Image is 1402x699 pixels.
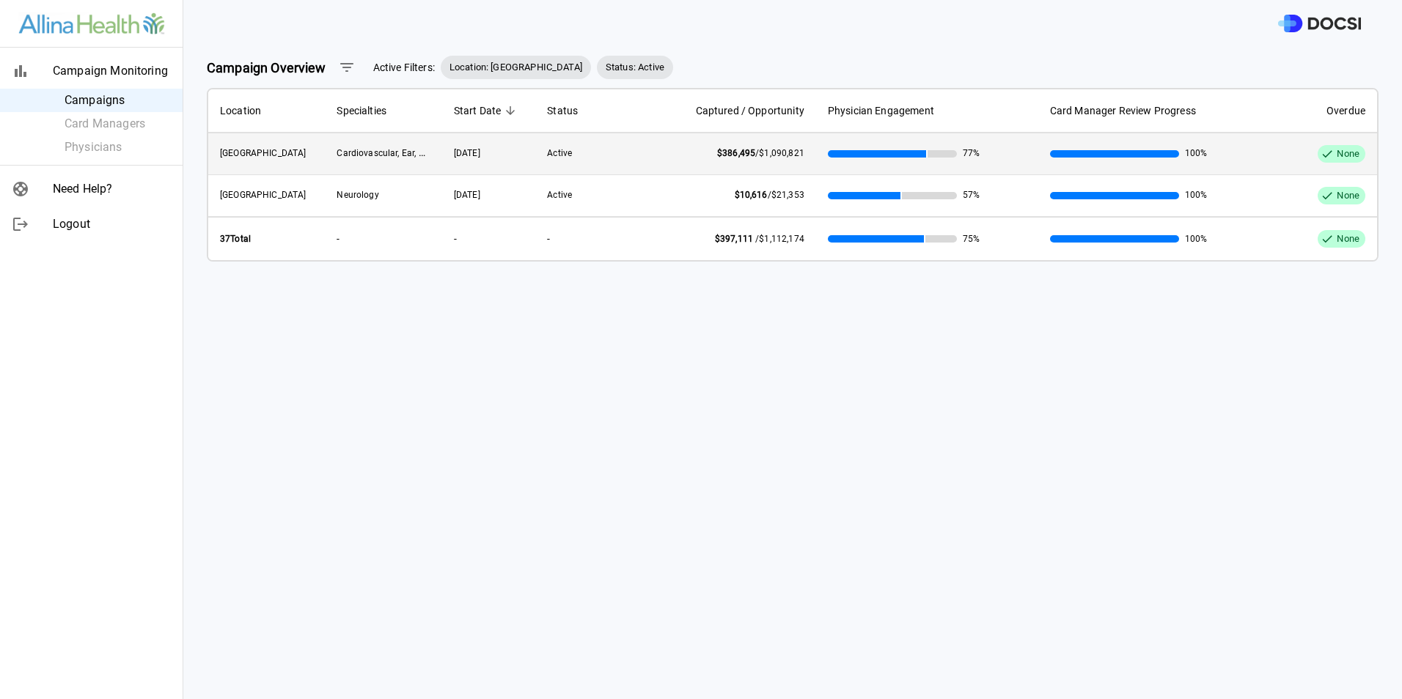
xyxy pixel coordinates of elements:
[717,148,755,158] span: $386,495
[1050,102,1249,119] span: Card Manager Review Progress
[664,102,804,119] span: Captured / Opportunity
[963,147,980,160] span: 77%
[735,190,768,200] span: $10,616
[441,60,591,75] span: Location: [GEOGRAPHIC_DATA]
[547,148,572,158] span: Active
[325,216,441,260] th: -
[547,102,578,119] span: Status
[207,60,326,75] strong: Campaign Overview
[828,102,934,119] span: Physician Engagement
[454,190,480,200] span: 04/11/2025
[735,190,804,200] span: /
[337,190,378,200] span: Neurology
[771,190,804,200] span: $21,353
[547,102,640,119] span: Status
[963,189,980,201] span: 57%
[220,102,261,119] span: Location
[1278,15,1361,33] img: DOCSI Logo
[337,147,688,158] span: Cardiovascular, Ear, Nose & Throat, General, Gynecology, Vascular, Urology, Orthopedics
[597,60,673,75] span: Status: Active
[53,215,171,233] span: Logout
[373,60,435,75] span: Active Filters:
[1050,102,1196,119] span: Card Manager Review Progress
[454,148,480,158] span: 06/25/2025
[220,234,251,244] strong: 37 Total
[1331,147,1365,161] span: None
[337,102,386,119] span: Specialties
[1331,189,1365,203] span: None
[454,102,524,119] span: Start Date
[18,12,165,34] img: Site Logo
[963,230,980,248] span: 75%
[715,234,804,244] span: /
[220,102,313,119] span: Location
[717,148,804,158] span: /
[547,190,572,200] span: Active
[715,234,753,244] span: $397,111
[759,148,804,158] span: $1,090,821
[535,216,652,260] th: -
[337,102,430,119] span: Specialties
[759,234,804,244] span: $1,112,174
[1185,147,1208,160] span: 100%
[1326,102,1365,119] span: Overdue
[1331,230,1365,248] span: None
[220,148,307,158] span: Mercy Hospital
[53,62,171,80] span: Campaign Monitoring
[1272,102,1365,119] span: Overdue
[65,92,171,109] span: Campaigns
[454,102,502,119] span: Start Date
[696,102,804,119] span: Captured / Opportunity
[220,190,307,200] span: Mercy Hospital
[1185,230,1208,248] span: 100%
[1185,189,1208,201] span: 100%
[828,102,1027,119] span: Physician Engagement
[53,180,171,198] span: Need Help?
[442,216,536,260] th: -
